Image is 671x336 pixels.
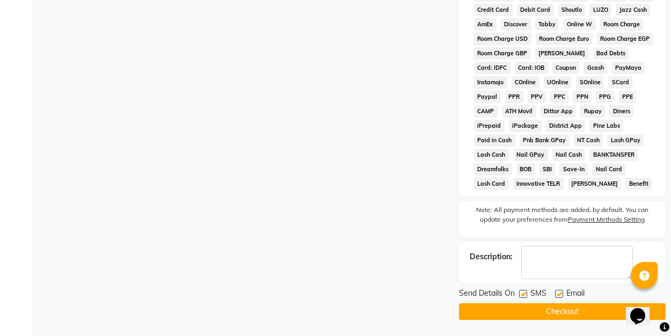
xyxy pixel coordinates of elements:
[474,4,513,16] span: Credit Card
[474,134,515,147] span: Paid in Cash
[459,288,515,301] span: Send Details On
[552,149,586,161] span: Nail Cash
[608,76,632,89] span: SCard
[509,120,542,132] span: iPackage
[566,288,585,301] span: Email
[544,76,572,89] span: UOnline
[513,149,548,161] span: Nail GPay
[584,62,607,74] span: Gcash
[474,33,531,45] span: Room Charge USD
[589,120,623,132] span: Pine Labs
[517,4,554,16] span: Debit Card
[505,91,523,103] span: PPR
[474,62,510,74] span: Card: IDFC
[550,91,568,103] span: PPC
[574,134,603,147] span: NT Cash
[609,105,633,118] span: Diners
[619,91,637,103] span: PPE
[607,134,644,147] span: Lash GPay
[474,105,498,118] span: CAMP
[536,33,593,45] span: Room Charge Euro
[559,163,588,176] span: Save-In
[515,62,548,74] span: Card: IOB
[592,163,625,176] span: Nail Card
[470,251,513,262] div: Description:
[597,33,653,45] span: Room Charge EGP
[474,178,509,190] span: Lash Card
[625,178,652,190] span: Benefit
[596,91,615,103] span: PPG
[516,163,535,176] span: BOB
[474,18,497,31] span: AmEx
[558,4,586,16] span: Shoutlo
[600,18,643,31] span: Room Charge
[474,163,512,176] span: Dreamfolks
[528,91,546,103] span: PPV
[512,76,539,89] span: COnline
[470,205,655,229] label: Note: All payment methods are added, by default. You can update your preferences from
[539,163,556,176] span: SBI
[626,293,660,325] iframe: chat widget
[552,62,580,74] span: Coupon
[474,120,505,132] span: iPrepaid
[589,149,638,161] span: BANKTANSFER
[474,149,509,161] span: Lash Cash
[589,4,611,16] span: LUZO
[616,4,650,16] span: Jazz Cash
[474,47,531,60] span: Room Charge GBP
[501,18,531,31] span: Discover
[568,178,622,190] span: [PERSON_NAME]
[573,91,592,103] span: PPN
[568,215,645,224] label: Payment Methods Setting
[530,288,546,301] span: SMS
[520,134,570,147] span: Pnb Bank GPay
[611,62,645,74] span: PayMaya
[513,178,564,190] span: Innovative TELR
[502,105,536,118] span: ATH Movil
[580,105,605,118] span: Rupay
[474,91,501,103] span: Paypal
[459,303,666,320] button: Checkout
[535,18,559,31] span: Tabby
[541,105,577,118] span: Dittor App
[535,47,589,60] span: [PERSON_NAME]
[593,47,629,60] span: Bad Debts
[474,76,507,89] span: Instamojo
[546,120,586,132] span: District App
[563,18,595,31] span: Online W
[576,76,604,89] span: SOnline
